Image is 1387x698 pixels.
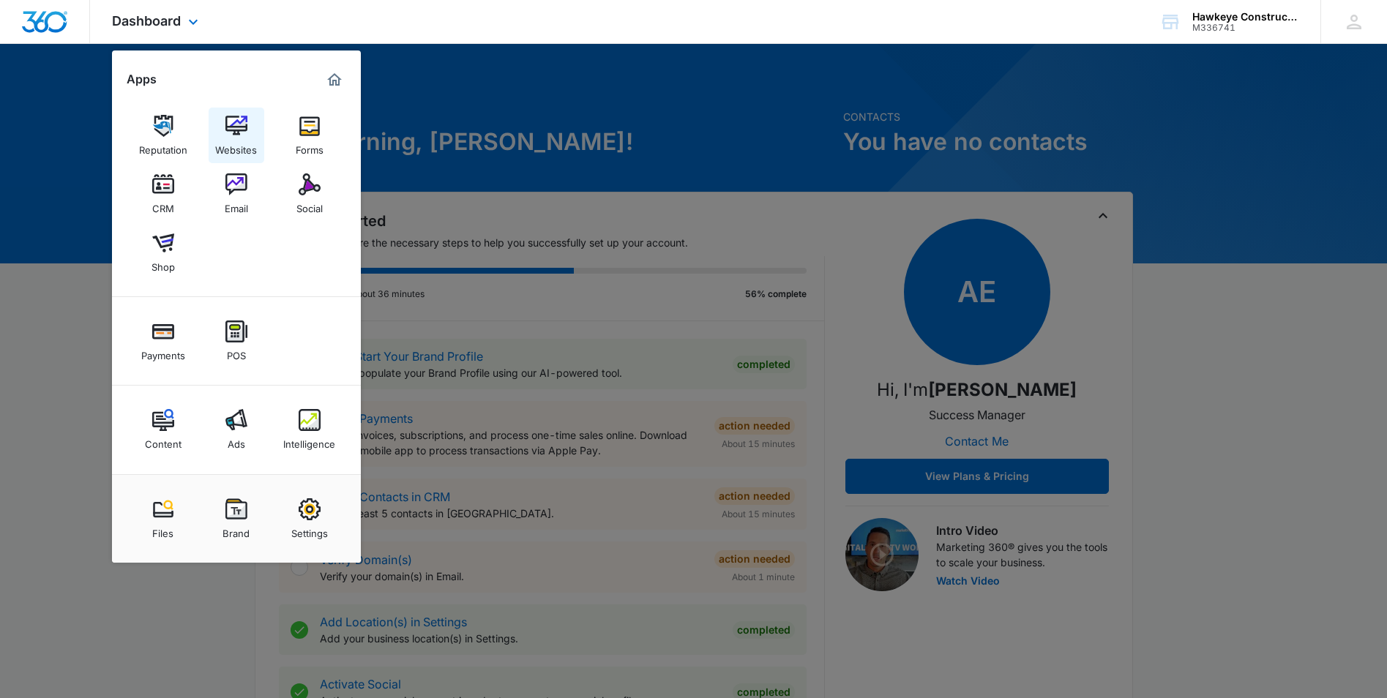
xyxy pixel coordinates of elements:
a: Files [135,491,191,547]
h2: Apps [127,72,157,86]
div: Shop [152,254,175,273]
div: Social [296,195,323,214]
div: Websites [215,137,257,156]
div: Payments [141,342,185,361]
a: Forms [282,108,337,163]
div: Settings [291,520,328,539]
a: Websites [209,108,264,163]
a: Reputation [135,108,191,163]
a: Email [209,166,264,222]
a: Payments [135,313,191,369]
div: POS [227,342,246,361]
a: Settings [282,491,337,547]
a: Ads [209,402,264,457]
div: Intelligence [283,431,335,450]
div: Files [152,520,173,539]
a: Content [135,402,191,457]
div: Content [145,431,182,450]
a: POS [209,313,264,369]
a: CRM [135,166,191,222]
span: Dashboard [112,13,181,29]
a: Social [282,166,337,222]
div: account id [1192,23,1299,33]
div: account name [1192,11,1299,23]
div: Forms [296,137,324,156]
a: Marketing 360® Dashboard [323,68,346,91]
div: Brand [223,520,250,539]
a: Intelligence [282,402,337,457]
a: Brand [209,491,264,547]
div: Email [225,195,248,214]
div: CRM [152,195,174,214]
div: Ads [228,431,245,450]
a: Shop [135,225,191,280]
div: Reputation [139,137,187,156]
